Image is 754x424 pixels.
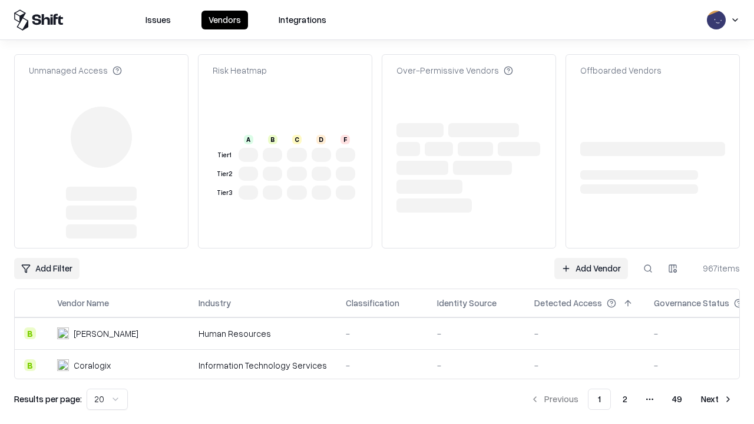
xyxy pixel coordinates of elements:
div: Over-Permissive Vendors [396,64,513,77]
button: Integrations [272,11,333,29]
button: Next [694,389,740,410]
div: Identity Source [437,297,497,309]
button: 49 [663,389,692,410]
div: Classification [346,297,399,309]
div: Offboarded Vendors [580,64,662,77]
div: - [346,327,418,340]
button: 1 [588,389,611,410]
div: F [340,135,350,144]
div: Tier 2 [215,169,234,179]
div: Vendor Name [57,297,109,309]
div: Tier 1 [215,150,234,160]
div: - [534,359,635,372]
div: Tier 3 [215,188,234,198]
button: Add Filter [14,258,80,279]
nav: pagination [523,389,740,410]
div: [PERSON_NAME] [74,327,138,340]
div: B [24,327,36,339]
div: - [534,327,635,340]
img: Deel [57,327,69,339]
div: Governance Status [654,297,729,309]
div: Detected Access [534,297,602,309]
div: A [244,135,253,144]
div: - [437,359,515,372]
button: Vendors [201,11,248,29]
img: Coralogix [57,359,69,371]
button: 2 [613,389,637,410]
div: B [24,359,36,371]
div: - [437,327,515,340]
div: - [346,359,418,372]
div: Information Technology Services [199,359,327,372]
div: Risk Heatmap [213,64,267,77]
a: Add Vendor [554,258,628,279]
div: Industry [199,297,231,309]
button: Issues [138,11,178,29]
div: C [292,135,302,144]
div: D [316,135,326,144]
p: Results per page: [14,393,82,405]
div: Coralogix [74,359,111,372]
div: Human Resources [199,327,327,340]
div: Unmanaged Access [29,64,122,77]
div: 967 items [693,262,740,274]
div: B [268,135,277,144]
